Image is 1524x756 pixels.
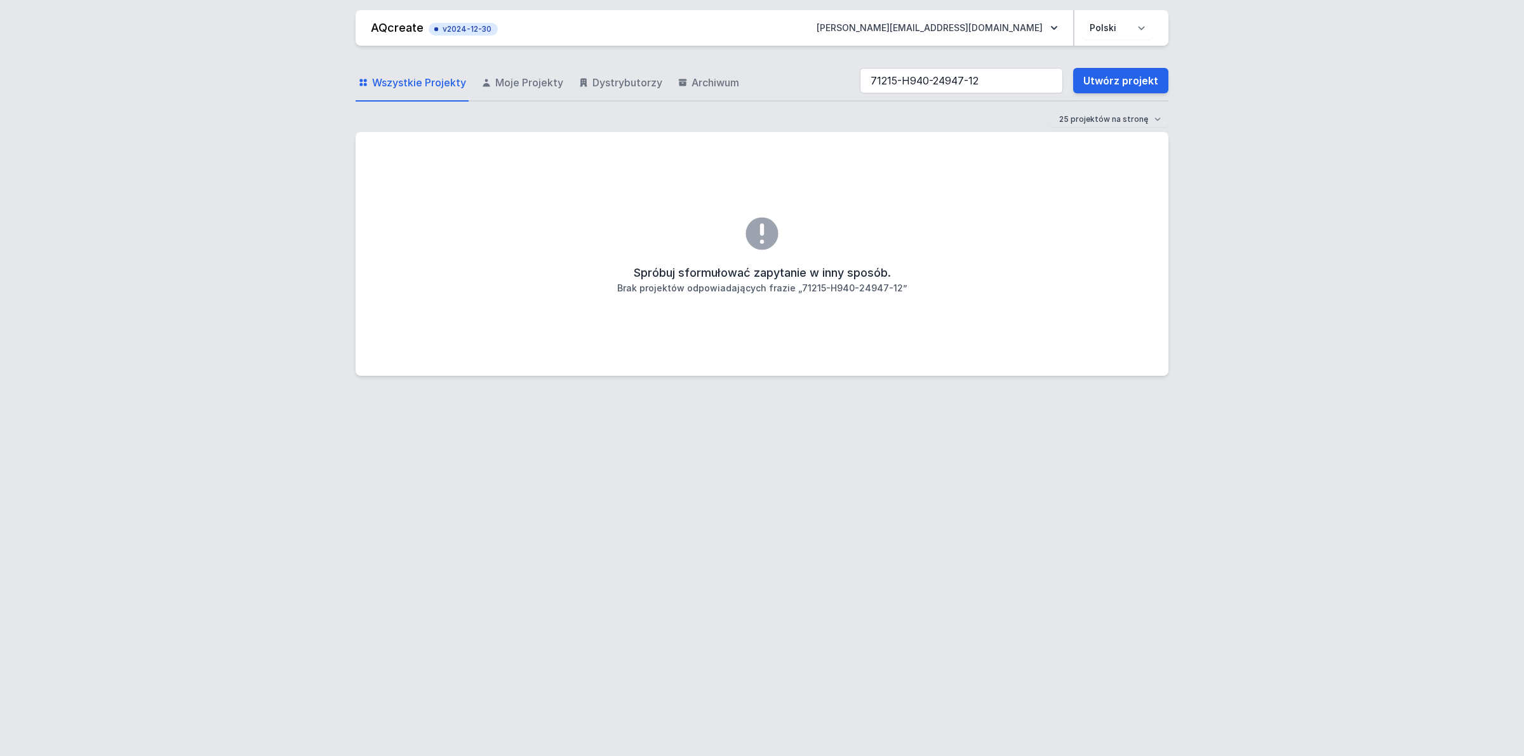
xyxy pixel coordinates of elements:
span: v2024-12-30 [435,24,491,34]
span: Moje Projekty [495,75,563,90]
a: Wszystkie Projekty [356,65,469,102]
span: Archiwum [692,75,739,90]
a: Archiwum [675,65,742,102]
input: Szukaj wśród projektów i wersji... [860,68,1063,93]
select: Wybierz język [1082,17,1153,39]
button: [PERSON_NAME][EMAIL_ADDRESS][DOMAIN_NAME] [806,17,1068,39]
button: v2024-12-30 [429,20,498,36]
a: AQcreate [371,21,424,34]
a: Dystrybutorzy [576,65,665,102]
h2: Spróbuj sformułować zapytanie w inny sposób. [634,264,891,282]
span: Wszystkie Projekty [372,75,466,90]
a: Utwórz projekt [1073,68,1168,93]
span: Dystrybutorzy [592,75,662,90]
h3: Brak projektów odpowiadających frazie „71215-H940-24947-12” [617,282,907,295]
a: Moje Projekty [479,65,566,102]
